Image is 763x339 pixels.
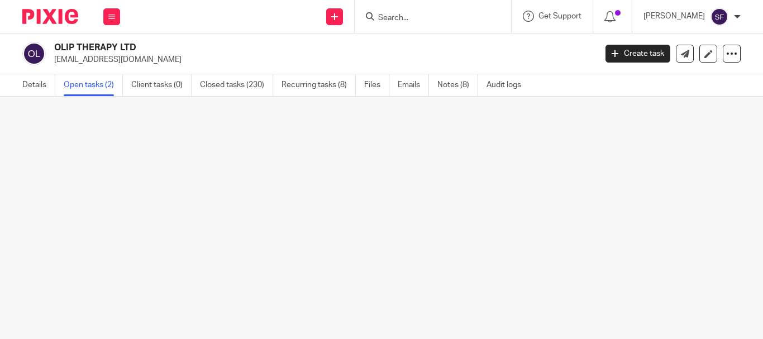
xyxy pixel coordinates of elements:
a: Open tasks (2) [64,74,123,96]
a: Files [364,74,389,96]
a: Emails [398,74,429,96]
img: svg%3E [22,42,46,65]
a: Closed tasks (230) [200,74,273,96]
a: Notes (8) [437,74,478,96]
a: Edit client [699,45,717,63]
p: [PERSON_NAME] [643,11,705,22]
a: Send new email [676,45,694,63]
a: Audit logs [487,74,530,96]
input: Search [377,13,478,23]
a: Create task [605,45,670,63]
img: svg%3E [710,8,728,26]
p: [EMAIL_ADDRESS][DOMAIN_NAME] [54,54,589,65]
a: Client tasks (0) [131,74,192,96]
span: Get Support [538,12,581,20]
img: Pixie [22,9,78,24]
h2: OLIP THERAPY LTD [54,42,482,54]
a: Details [22,74,55,96]
a: Recurring tasks (8) [282,74,356,96]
